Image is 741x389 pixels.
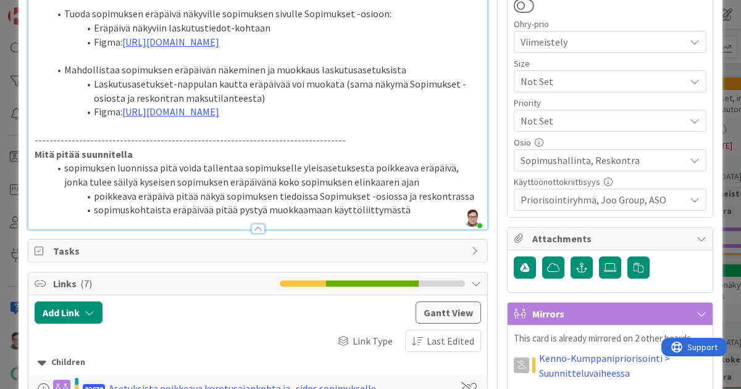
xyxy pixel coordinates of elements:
span: Links [53,276,274,291]
button: Last Edited [405,330,481,352]
div: Priority [514,99,706,107]
button: Add Link [35,301,103,324]
li: Eräpäivä näkyviin laskutustiedot-kohtaan [49,21,481,35]
span: Support [26,2,56,17]
li: sopimuskohtaista eräpäivää pitää pystyä muokkaamaan käyttöliittymästä [49,203,481,217]
div: Ohry-prio [514,20,706,28]
p: ------------------------------------------------------------------------------------ [35,133,481,147]
span: Attachments [532,231,690,246]
span: Last Edited [427,334,474,348]
span: Viimeistely [521,33,679,51]
a: [URL][DOMAIN_NAME] [122,36,219,48]
button: Gantt View [416,301,481,324]
a: Kenno-Kumppanipriorisointi > Suunnitteluvaiheessa [539,351,707,380]
p: This card is already mirrored on 2 other boards. [514,332,706,346]
span: Sopimushallinta, Reskontra [521,153,685,168]
span: Not Set [521,112,679,129]
li: poikkeava eräpäivä pitää näkyä sopimuksen tiedoissa Sopimukset -osiossa ja reskontrassa [49,189,481,203]
a: [URL][DOMAIN_NAME] [122,105,219,118]
span: Link Type [353,334,393,348]
span: Mirrors [532,306,690,321]
img: TLZ6anu1DcGAWb83eubghn1RH4uaPPi4.jfif [464,210,481,227]
li: Mahdollistaa sopimuksen eräpäivän näkeminen ja muokkaus laskutusasetuksista [49,63,481,77]
div: Osio [514,138,706,147]
span: Not Set [521,73,679,90]
span: Tasks [53,244,465,258]
div: Käyttöönottokriittisyys [514,178,706,186]
li: Figma: [49,35,481,49]
li: Tuoda sopimuksen eräpäivä näkyville sopimuksen sivulle Sopimukset -osioon: [49,7,481,21]
strong: Mitä pitää suunnitella [35,148,133,160]
span: Priorisointiryhmä, Joo Group, ASO [521,192,685,207]
div: Children [38,356,478,369]
li: sopimuksen luonnissa pitä voida tallentaa sopimukselle yleisasetuksesta poikkeava eräpäivä, jonka... [49,161,481,189]
div: Size [514,59,706,68]
li: Figma: [49,105,481,119]
li: Laskutusasetukset-nappulan kautta eräpäivää voi muokata (sama näkymä Sopimukset -osiosta ja resko... [49,77,481,105]
span: ( 7 ) [80,277,92,290]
